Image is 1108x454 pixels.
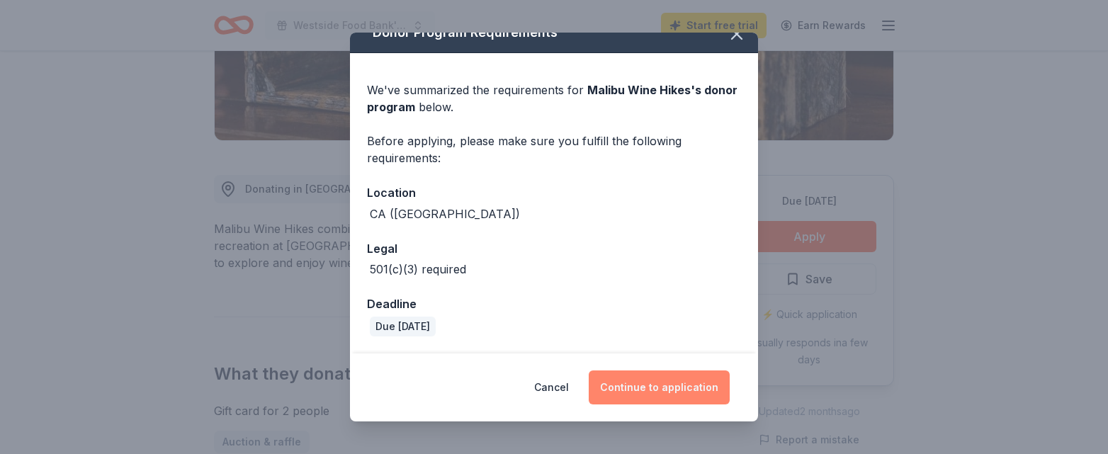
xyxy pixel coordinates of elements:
div: Donor Program Requirements [350,13,758,53]
div: Deadline [367,295,741,313]
button: Continue to application [589,370,730,404]
div: 501(c)(3) required [370,261,466,278]
div: Due [DATE] [370,317,436,336]
div: We've summarized the requirements for below. [367,81,741,115]
div: Before applying, please make sure you fulfill the following requirements: [367,132,741,166]
div: Location [367,183,741,202]
button: Cancel [534,370,569,404]
div: Legal [367,239,741,258]
div: CA ([GEOGRAPHIC_DATA]) [370,205,520,222]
